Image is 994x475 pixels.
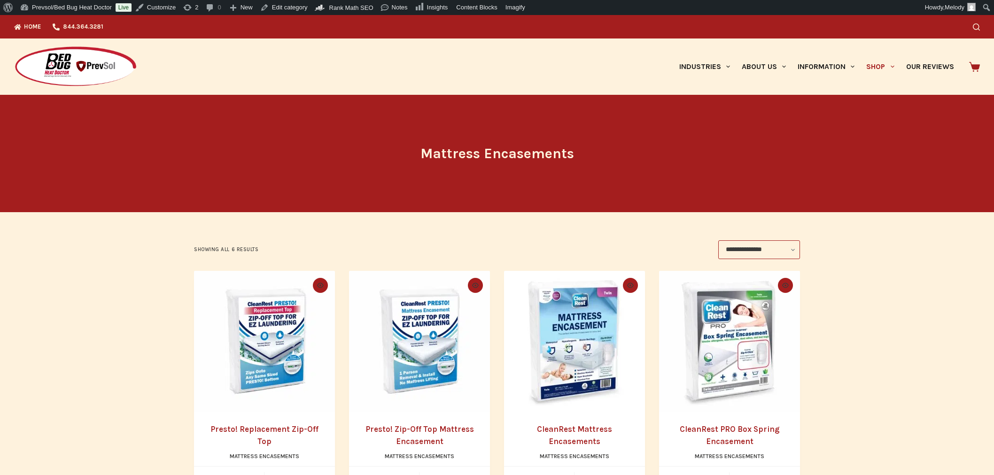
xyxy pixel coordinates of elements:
[14,15,47,38] a: Home
[673,38,960,95] nav: Primary
[468,278,483,293] button: Quick view toggle
[385,453,454,460] a: Mattress Encasements
[47,15,109,38] a: 844.364.3281
[210,424,318,446] a: Presto! Replacement Zip-Off Top
[537,424,612,446] a: CleanRest Mattress Encasements
[673,38,736,95] a: Industries
[116,3,132,12] a: Live
[861,38,900,95] a: Shop
[540,453,609,460] a: Mattress Encasements
[973,23,980,31] button: Search
[321,143,673,164] h1: Mattress Encasements
[945,4,964,11] span: Melody
[14,15,109,38] nav: Top Menu
[230,453,299,460] a: Mattress Encasements
[329,4,373,11] span: Rank Math SEO
[695,453,764,460] a: Mattress Encasements
[680,424,780,446] a: CleanRest PRO Box Spring Encasement
[900,38,960,95] a: Our Reviews
[365,424,474,446] a: Presto! Zip-Off Top Mattress Encasement
[718,240,800,259] select: Shop order
[349,271,490,412] a: Presto! Zip-Off Top Mattress Encasement
[14,46,137,88] img: Prevsol/Bed Bug Heat Doctor
[623,278,638,293] button: Quick view toggle
[792,38,861,95] a: Information
[194,271,335,412] a: Presto! Replacement Zip-Off Top
[313,278,328,293] button: Quick view toggle
[736,38,792,95] a: About Us
[194,245,259,254] p: Showing all 6 results
[659,271,800,412] a: CleanRest PRO Box Spring Encasement
[504,271,645,412] a: CleanRest Mattress Encasements
[778,278,793,293] button: Quick view toggle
